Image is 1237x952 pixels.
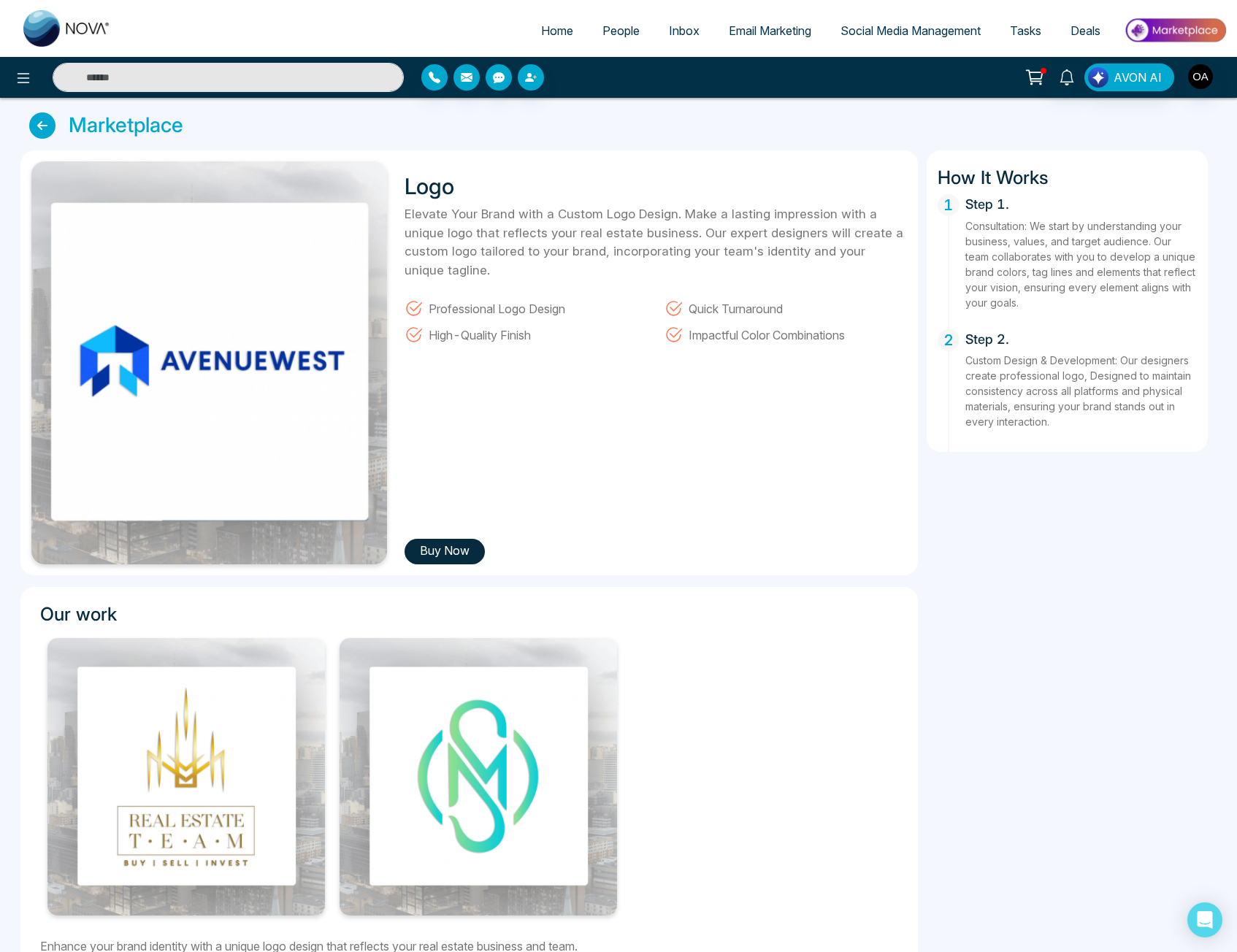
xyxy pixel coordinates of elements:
a: Social Media Management [826,17,995,45]
span: Home [541,23,573,38]
a: Tasks [995,17,1056,45]
span: Email Marketing [729,23,811,38]
h1: Logo [405,173,587,199]
span: High-Quality Finish [429,325,531,344]
span: People [602,23,640,38]
span: Social Media Management [840,23,981,38]
span: Inbox [669,23,700,38]
h5: Step 2. [965,329,1198,348]
h3: Marketplace [69,113,183,138]
span: Impactful Color Combinations [689,325,845,344]
span: Professional Logo Design [429,299,565,318]
img: User Avatar [1188,64,1213,89]
img: Market-place.gif [1122,14,1228,47]
span: 1 [938,194,960,216]
span: Quick Turnaround [689,299,783,318]
h5: Step 1. [965,194,1198,212]
span: Deals [1071,23,1100,38]
a: Inbox [654,17,714,45]
h3: Our work [31,598,907,625]
a: Email Marketing [714,17,826,45]
img: ks8rD1732304791.jpg [31,161,387,564]
h3: How It Works [938,161,1198,188]
button: Buy Now [405,539,485,564]
img: QwwHn1732304791.jpg [340,638,617,915]
button: AVON AI [1084,64,1174,91]
p: Custom Design & Development: Our designers create professional logo, Designed to maintain consist... [965,353,1198,429]
a: People [588,17,654,45]
span: Tasks [1010,23,1041,38]
span: 2 [938,329,960,351]
p: Consultation: We start by understanding your business, values, and target audience. Our team coll... [965,218,1198,310]
img: K7oJY1732304791.jpg [47,638,325,915]
span: AVON AI [1114,69,1162,86]
div: Open Intercom Messenger [1187,902,1222,937]
a: Home [526,17,588,45]
p: Elevate Your Brand with a Custom Logo Design. Make a lasting impression with a unique logo that r... [405,205,906,280]
a: Deals [1056,17,1115,45]
img: Lead Flow [1088,67,1108,88]
img: Nova CRM Logo [23,10,111,47]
